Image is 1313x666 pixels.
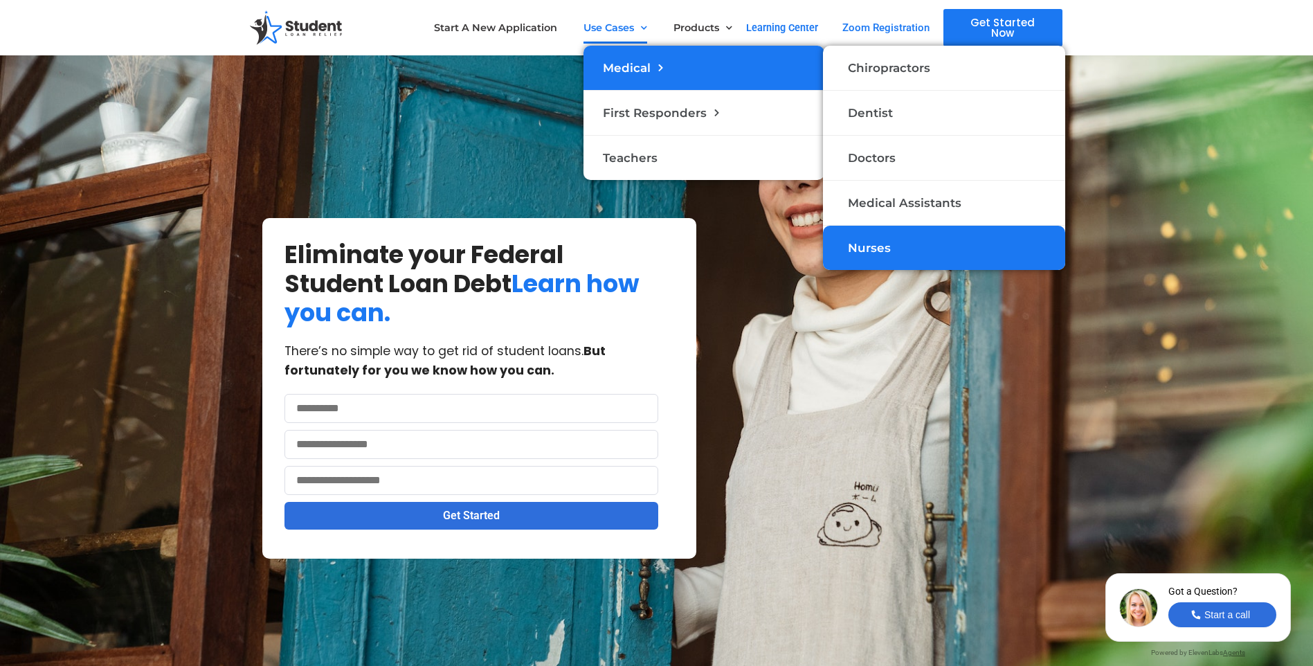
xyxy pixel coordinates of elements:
a: Medical [583,46,824,90]
h2: There’s no simple way to get rid of student loans. [284,341,674,380]
h1: Eliminate your Federal Student Loan Debt [284,240,652,327]
a: Start A New Application [434,12,557,44]
a: Teachers [583,136,824,180]
img: Student Loan Relief [248,10,347,46]
a: Products [673,12,732,44]
a: Zoom Registration [842,23,930,33]
a: First Responders [583,91,824,135]
a: Doctors [823,136,1065,180]
span: Learn how you can. [284,267,639,330]
span: Get Started Now [960,17,1046,38]
a: Get Started Now [943,9,1062,46]
a: Learning Center [746,22,818,34]
ul: Use Cases [583,46,824,180]
a: Dentist [823,91,1065,135]
a: Nurses [823,226,1065,270]
a: Chiropractors [823,46,1065,90]
button: Get Started [284,502,658,530]
a: Medical Assistants [823,181,1065,225]
a: Use Cases [583,12,647,44]
ul: Medical [823,46,1065,270]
